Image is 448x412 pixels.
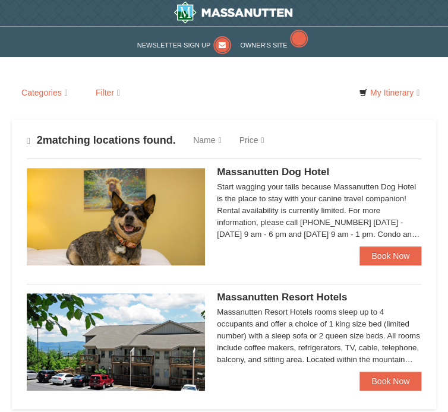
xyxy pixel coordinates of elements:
[230,128,273,152] a: Price
[18,1,448,24] a: Massanutten Resort
[351,84,427,102] a: My Itinerary
[217,291,347,303] span: Massanutten Resort Hotels
[27,168,205,265] img: 27428181-5-81c892a3.jpg
[217,181,421,240] div: Start wagging your tails because Massanutten Dog Hotel is the place to stay with your canine trav...
[359,246,421,265] a: Book Now
[137,42,231,49] a: Newsletter Sign Up
[359,372,421,391] a: Book Now
[240,42,308,49] a: Owner's Site
[137,42,210,49] span: Newsletter Sign Up
[217,166,329,178] span: Massanutten Dog Hotel
[12,84,77,102] a: Categories
[27,293,205,391] img: 19219026-1-e3b4ac8e.jpg
[217,306,421,366] div: Massanutten Resort Hotels rooms sleep up to 4 occupants and offer a choice of 1 king size bed (li...
[240,42,287,49] span: Owner's Site
[173,1,293,24] img: Massanutten Resort Logo
[184,128,230,152] a: Name
[86,84,130,102] a: Filter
